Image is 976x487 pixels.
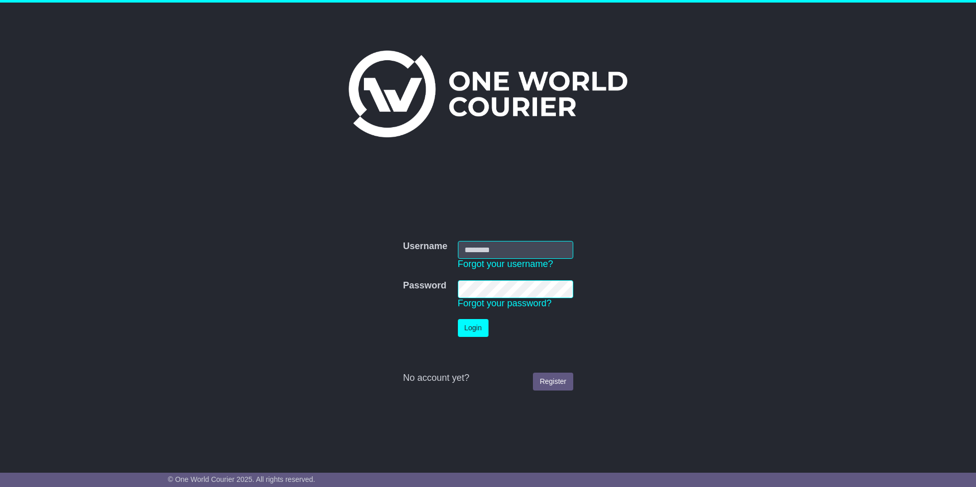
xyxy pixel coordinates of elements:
div: No account yet? [403,373,573,384]
a: Forgot your password? [458,298,552,308]
a: Forgot your username? [458,259,553,269]
a: Register [533,373,573,391]
label: Username [403,241,447,252]
label: Password [403,280,446,291]
button: Login [458,319,489,337]
span: © One World Courier 2025. All rights reserved. [168,475,315,483]
img: One World [349,51,627,137]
